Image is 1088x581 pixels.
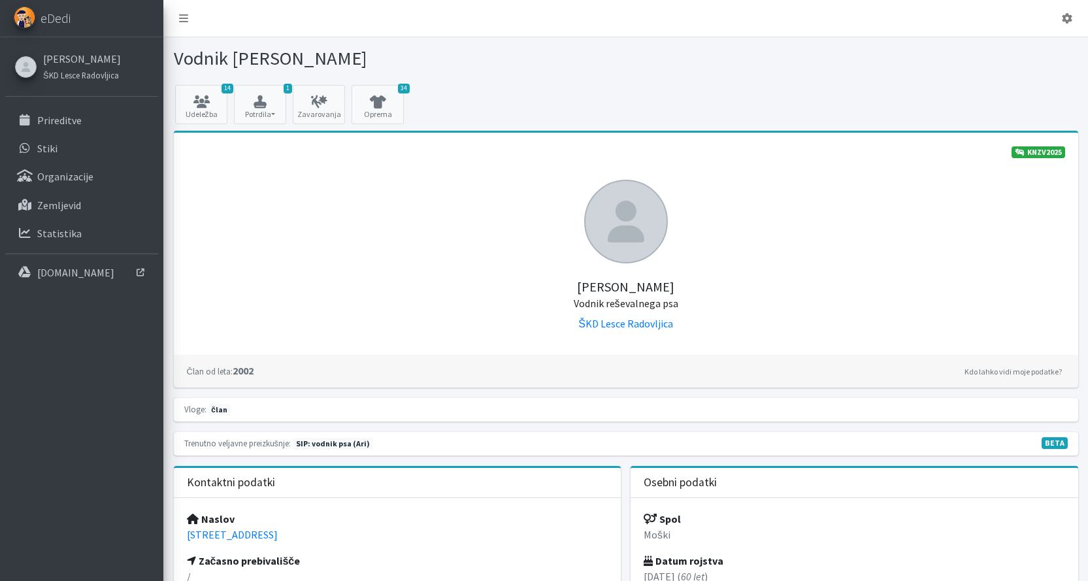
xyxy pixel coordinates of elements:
small: Član od leta: [187,366,233,376]
strong: Začasno prebivališče [187,554,301,567]
a: KNZV2025 [1012,146,1065,158]
p: Moški [644,527,1065,542]
a: Zavarovanja [293,85,345,124]
h3: Osebni podatki [644,476,717,490]
h3: Kontaktni podatki [187,476,275,490]
a: Prireditve [5,107,158,133]
a: ŠKD Lesce Radovljica [43,67,121,82]
a: Organizacije [5,163,158,190]
p: Statistika [37,227,82,240]
span: 14 [222,84,233,93]
span: Naslednja preizkušnja: pomlad 2027 [293,438,373,450]
span: eDedi [41,8,71,28]
a: 14 Udeležba [175,85,227,124]
strong: Naslov [187,512,235,525]
p: Prireditve [37,114,82,127]
a: [STREET_ADDRESS] [187,528,278,541]
p: Stiki [37,142,58,155]
h5: [PERSON_NAME] [187,263,1065,310]
small: Vloge: [184,404,206,414]
p: Organizacije [37,170,93,183]
a: Zemljevid [5,192,158,218]
small: Vodnik reševalnega psa [574,297,678,310]
a: Kdo lahko vidi moje podatke? [961,364,1065,380]
a: [PERSON_NAME] [43,51,121,67]
a: ŠKD Lesce Radovljica [578,317,673,330]
p: [DOMAIN_NAME] [37,266,114,279]
small: Trenutno veljavne preizkušnje: [184,438,291,448]
p: Zemljevid [37,199,81,212]
strong: Datum rojstva [644,554,723,567]
a: Stiki [5,135,158,161]
a: Statistika [5,220,158,246]
small: ŠKD Lesce Radovljica [43,70,119,80]
button: 1 Potrdila [234,85,286,124]
span: član [208,404,231,416]
span: 1 [284,84,292,93]
a: [DOMAIN_NAME] [5,259,158,286]
strong: Spol [644,512,681,525]
h1: Vodnik [PERSON_NAME] [174,47,621,70]
span: 34 [398,84,410,93]
img: eDedi [14,7,35,28]
a: 34 Oprema [352,85,404,124]
strong: 2002 [187,364,254,377]
span: V fazi razvoja [1042,437,1068,449]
